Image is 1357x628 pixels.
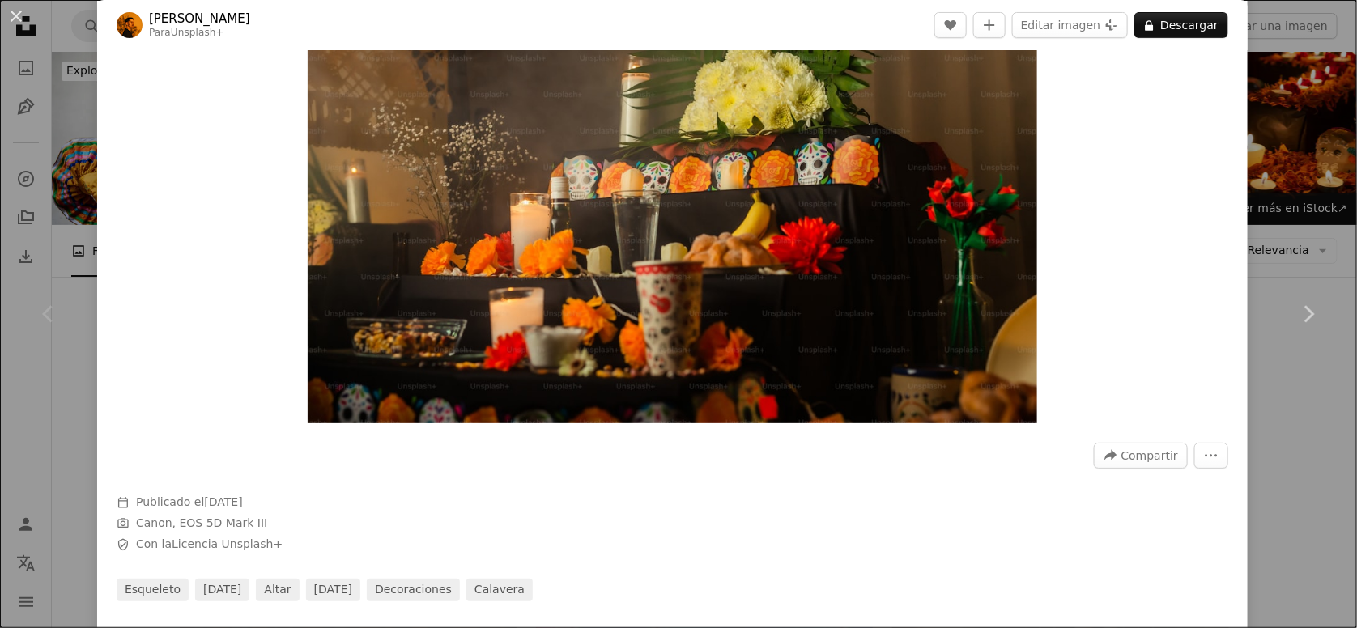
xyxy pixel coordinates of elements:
[934,12,967,38] button: Me gusta
[466,579,533,601] a: calavera
[973,12,1006,38] button: Añade a la colección
[1134,12,1228,38] button: Descargar
[306,579,360,601] a: [DATE]
[195,579,249,601] a: [DATE]
[136,537,283,553] span: Con la
[1121,443,1178,468] span: Compartir
[256,579,299,601] a: altar
[171,27,224,38] a: Unsplash+
[204,495,242,508] time: 26 de septiembre de 2023, 4:11:16 GMT-6
[149,11,250,27] a: [PERSON_NAME]
[367,579,460,601] a: Decoraciones
[1012,12,1128,38] button: Editar imagen
[1260,236,1357,392] a: Siguiente
[172,537,283,550] a: Licencia Unsplash+
[136,516,267,532] button: Canon, EOS 5D Mark III
[117,579,189,601] a: esqueleto
[1094,443,1188,469] button: Compartir esta imagen
[117,12,143,38] img: Ve al perfil de Jordan González
[136,495,243,508] span: Publicado el
[1194,443,1228,469] button: Más acciones
[149,27,250,40] div: Para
